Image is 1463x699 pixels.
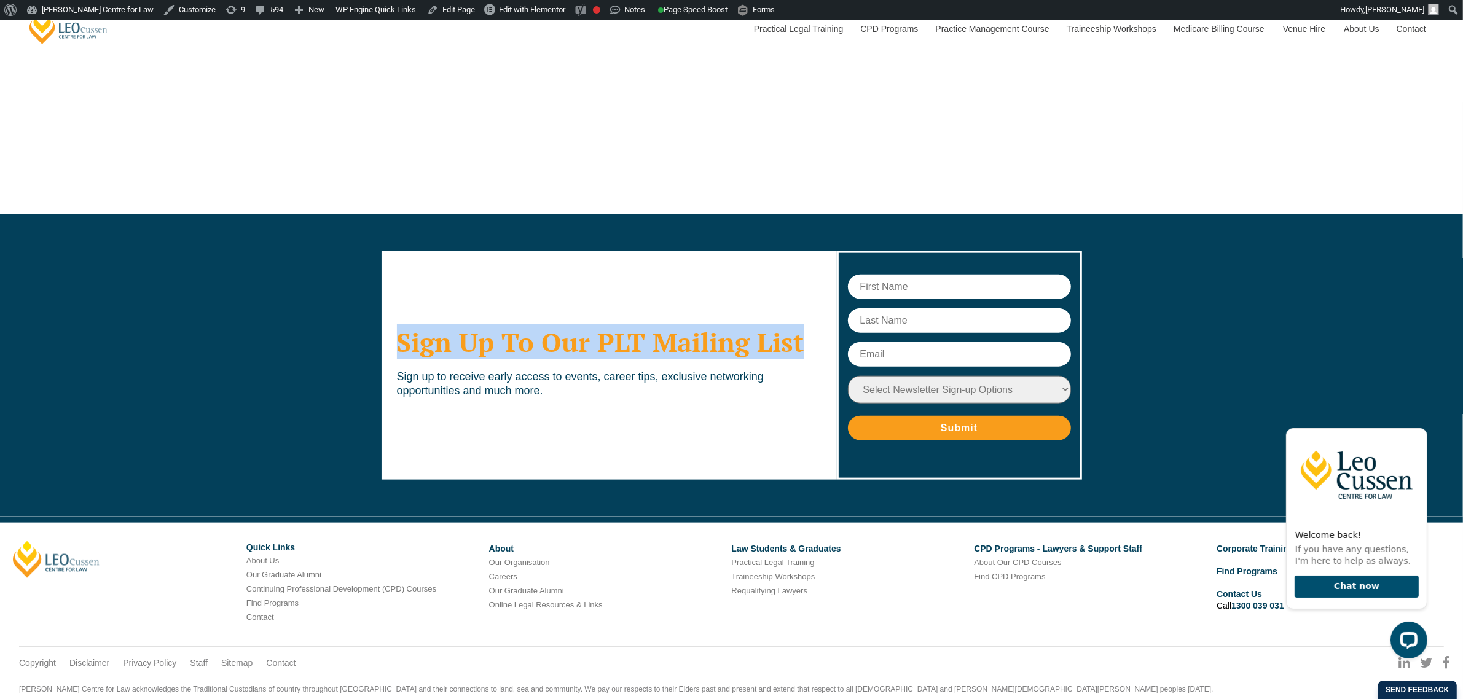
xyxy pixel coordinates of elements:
span: [PERSON_NAME] [1365,5,1424,14]
a: About Our CPD Courses [974,558,1061,567]
a: Disclaimer [69,657,109,668]
a: Our Graduate Alumni [489,586,564,595]
a: Sitemap [221,657,253,668]
a: Medicare Billing Course [1164,2,1274,55]
a: Law Students & Graduates [731,544,841,553]
a: CPD Programs [851,2,926,55]
a: Our Graduate Alumni [246,570,321,579]
input: First Name [848,275,1071,299]
a: Contact Us [1217,589,1262,599]
h6: Quick Links [246,543,480,552]
a: Copyright [19,657,56,668]
a: [PERSON_NAME] [13,541,100,578]
a: About Us [246,556,279,565]
span: Edit with Elementor [499,5,565,14]
a: Traineeship Workshops [1057,2,1164,55]
a: About Us [1335,2,1387,55]
div: Focus keyphrase not set [593,6,600,14]
a: Find Programs [1217,566,1277,576]
a: Privacy Policy [123,657,176,668]
input: Submit [848,416,1071,440]
a: Contact [266,657,296,668]
select: Newsletter Sign-up Options [848,376,1071,404]
a: Staff [190,657,208,668]
input: Email [848,342,1071,367]
a: Practical Legal Training [745,2,852,55]
li: Call [1217,587,1450,612]
a: Find CPD Programs [974,572,1045,581]
a: Contact [1387,2,1435,55]
a: Traineeship Workshops [731,572,815,581]
a: Our Organisation [489,558,550,567]
input: Last Name [848,308,1071,333]
a: Requalifying Lawyers [731,586,807,595]
p: Sign up to receive early access to events, career tips, exclusive networking opportunities and mu... [397,370,822,399]
a: Online Legal Resources & Links [489,600,603,609]
a: Continuing Professional Development (CPD) Courses [246,584,436,593]
a: Find Programs [246,598,299,607]
a: [PERSON_NAME] Centre for Law [28,10,109,45]
a: 1300 039 031 [1231,601,1284,611]
a: Corporate Training Division [1217,544,1330,553]
a: Contact [246,612,274,622]
a: Venue Hire [1274,2,1335,55]
iframe: LiveChat chat widget [1276,405,1432,668]
a: About [489,544,514,553]
a: Practical Legal Training [731,558,814,567]
h2: Sign Up To Our PLT Mailing List [397,327,822,357]
a: CPD Programs - Lawyers & Support Staff [974,544,1142,553]
a: Practice Management Course [927,2,1057,55]
a: Careers [489,572,517,581]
